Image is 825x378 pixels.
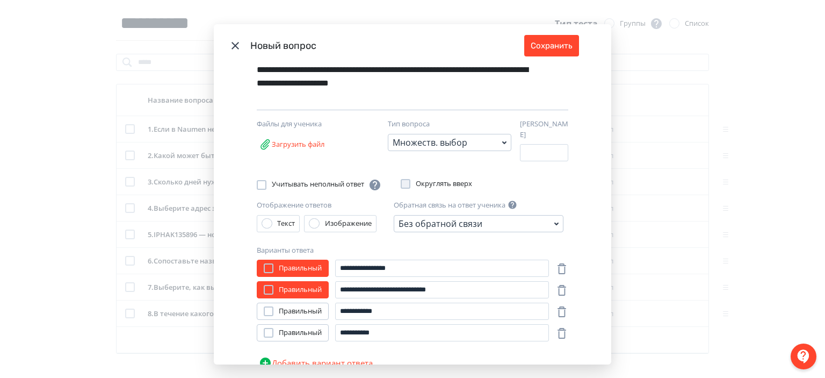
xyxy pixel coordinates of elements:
div: Без обратной связи [399,217,482,230]
div: Modal [214,24,611,365]
button: Сохранить [524,35,579,56]
div: Текст [277,218,295,229]
span: Учитывать неполный ответ [272,179,381,191]
span: Правильный [279,327,322,338]
div: Множеств. выбор [393,136,467,149]
button: Добавить вариант ответа [257,352,375,374]
span: Правильный [279,284,322,295]
div: Файлы для ученика [257,119,370,130]
div: Изображение [325,218,372,229]
label: Отображение ответов [257,200,331,211]
label: Варианты ответа [257,245,314,256]
label: [PERSON_NAME] [520,119,568,140]
label: Тип вопроса [388,119,430,130]
div: Новый вопрос [250,39,524,53]
span: Округлять вверх [416,179,472,189]
span: Правильный [279,263,322,274]
span: Правильный [279,306,322,317]
label: Обратная связь на ответ ученика [394,200,505,211]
